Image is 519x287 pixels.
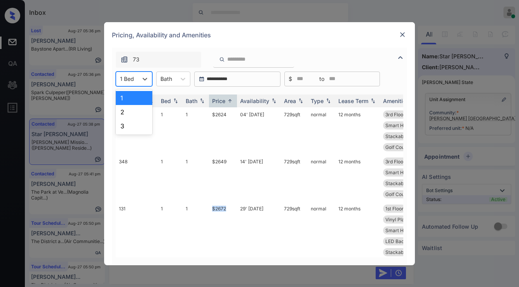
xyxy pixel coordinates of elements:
[338,98,368,104] div: Lease Term
[385,144,423,150] span: Golf Course Vie...
[385,249,427,255] span: Stackable washe...
[116,201,158,270] td: 131
[186,98,197,104] div: Bath
[133,55,139,64] span: 73
[237,154,281,201] td: 14' [DATE]
[281,107,308,154] td: 729 sqft
[385,159,405,164] span: 3rd Floor
[385,227,425,233] span: Smart Home Lock
[399,31,406,38] img: close
[284,98,296,104] div: Area
[335,107,380,154] td: 12 months
[120,56,128,63] img: icon-zuma
[237,107,281,154] td: 04' [DATE]
[385,238,423,244] span: LED Back-lit Mi...
[116,154,158,201] td: 348
[212,98,225,104] div: Price
[104,22,415,48] div: Pricing, Availability and Amenities
[311,98,324,104] div: Type
[385,191,423,197] span: Golf Course Vie...
[158,154,183,201] td: 1
[281,201,308,270] td: 729 sqft
[385,133,427,139] span: Stackable washe...
[198,98,206,103] img: sorting
[240,98,269,104] div: Availability
[383,98,409,104] div: Amenities
[369,98,377,103] img: sorting
[183,107,209,154] td: 1
[209,107,237,154] td: $2624
[226,98,234,104] img: sorting
[324,98,332,103] img: sorting
[335,201,380,270] td: 12 months
[172,98,179,103] img: sorting
[385,122,425,128] span: Smart Home Lock
[385,206,404,212] span: 1st Floor
[308,201,335,270] td: normal
[385,112,405,117] span: 3rd Floor
[209,201,237,270] td: $2672
[385,217,420,222] span: Vinyl Plank - 1...
[116,119,152,133] div: 3
[158,201,183,270] td: 1
[116,91,152,105] div: 1
[281,154,308,201] td: 729 sqft
[161,98,171,104] div: Bed
[183,201,209,270] td: 1
[289,75,292,83] span: $
[116,105,152,119] div: 2
[319,75,324,83] span: to
[219,56,225,63] img: icon-zuma
[308,154,335,201] td: normal
[209,154,237,201] td: $2649
[297,98,305,103] img: sorting
[183,154,209,201] td: 1
[385,170,425,175] span: Smart Home Lock
[270,98,278,103] img: sorting
[335,154,380,201] td: 12 months
[385,180,427,186] span: Stackable washe...
[237,201,281,270] td: 29' [DATE]
[396,53,405,62] img: icon-zuma
[308,107,335,154] td: normal
[158,107,183,154] td: 1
